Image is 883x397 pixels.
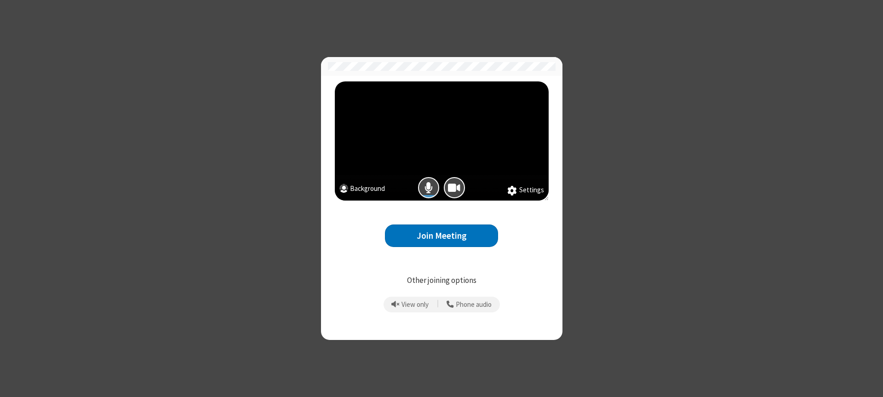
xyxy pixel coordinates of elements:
button: Prevent echo when there is already an active mic and speaker in the room. [388,297,432,312]
button: Camera is on [444,177,465,198]
span: Phone audio [456,301,492,309]
button: Settings [507,185,544,196]
button: Join Meeting [385,224,498,247]
button: Background [339,184,385,196]
span: | [437,298,439,311]
span: View only [401,301,429,309]
button: Use your phone for mic and speaker while you view the meeting on this device. [443,297,495,312]
button: Mic is on [418,177,439,198]
p: Other joining options [335,275,549,287]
